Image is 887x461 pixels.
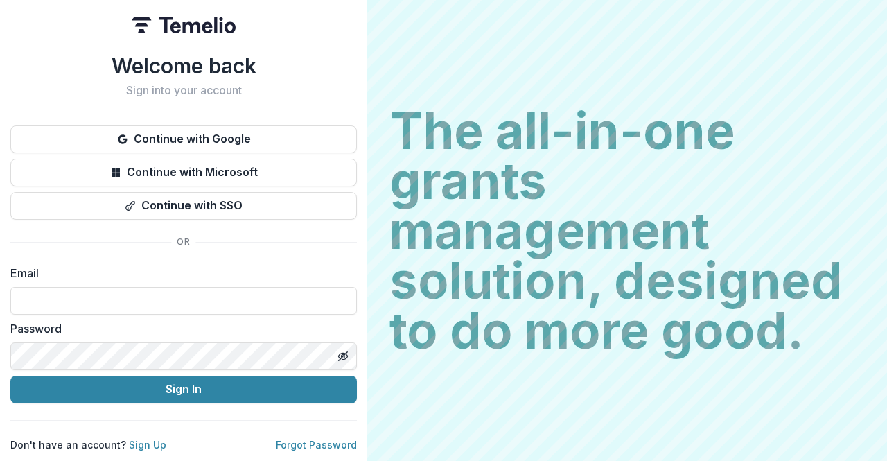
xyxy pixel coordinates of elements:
button: Continue with Google [10,125,357,153]
button: Toggle password visibility [332,345,354,367]
label: Password [10,320,349,337]
h2: Sign into your account [10,84,357,97]
button: Continue with SSO [10,192,357,220]
button: Continue with Microsoft [10,159,357,186]
img: Temelio [132,17,236,33]
a: Sign Up [129,439,166,451]
p: Don't have an account? [10,437,166,452]
label: Email [10,265,349,281]
button: Sign In [10,376,357,403]
a: Forgot Password [276,439,357,451]
h1: Welcome back [10,53,357,78]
